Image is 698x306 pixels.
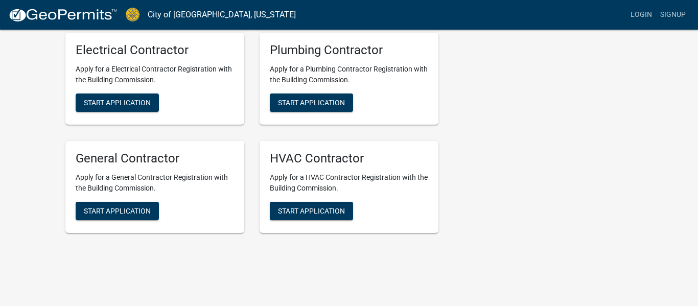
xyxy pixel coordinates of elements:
[76,93,159,112] button: Start Application
[270,202,353,220] button: Start Application
[76,43,234,58] h5: Electrical Contractor
[626,5,656,25] a: Login
[270,64,428,85] p: Apply for a Plumbing Contractor Registration with the Building Commission.
[148,6,296,23] a: City of [GEOGRAPHIC_DATA], [US_STATE]
[84,206,151,215] span: Start Application
[270,93,353,112] button: Start Application
[278,206,345,215] span: Start Application
[656,5,690,25] a: Signup
[126,8,139,21] img: City of Jeffersonville, Indiana
[76,172,234,194] p: Apply for a General Contractor Registration with the Building Commission.
[76,151,234,166] h5: General Contractor
[270,43,428,58] h5: Plumbing Contractor
[270,151,428,166] h5: HVAC Contractor
[76,64,234,85] p: Apply for a Electrical Contractor Registration with the Building Commission.
[278,99,345,107] span: Start Application
[84,99,151,107] span: Start Application
[270,172,428,194] p: Apply for a HVAC Contractor Registration with the Building Commission.
[76,202,159,220] button: Start Application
